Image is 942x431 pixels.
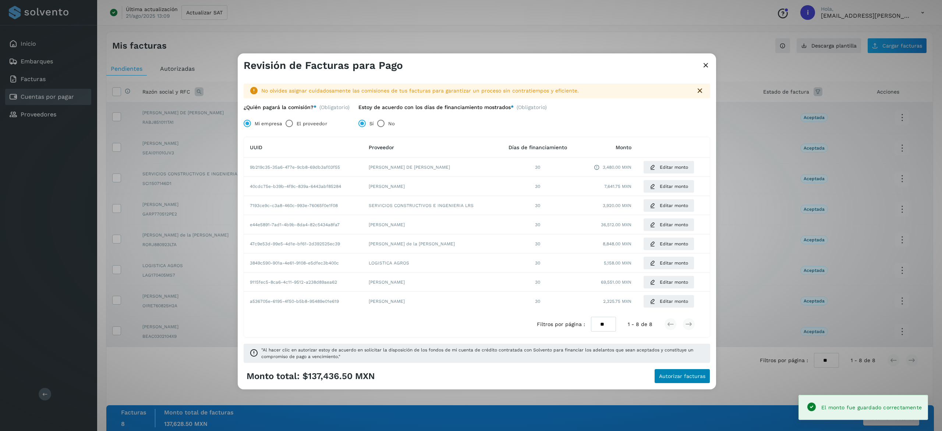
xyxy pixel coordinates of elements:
[247,371,300,382] span: Monto total:
[643,237,694,250] button: Editar monto
[517,104,547,113] span: (Obligatorio)
[660,221,688,228] span: Editar monto
[603,164,631,171] span: 3,480.00 MXN
[244,273,363,292] td: 9115fec5-8ca6-4c11-9512-a238d89aea62
[369,116,373,131] label: Sí
[660,260,688,266] span: Editar monto
[297,116,327,131] label: El proveedor
[643,199,694,212] button: Editar monto
[660,298,688,305] span: Editar monto
[821,404,922,410] span: El monto fue guardado correctamente
[616,144,631,150] span: Monto
[497,158,578,177] td: 30
[660,183,688,190] span: Editar monto
[497,234,578,253] td: 30
[250,144,262,150] span: UUID
[601,221,631,228] span: 36,512.00 MXN
[603,298,631,305] span: 2,325.75 MXN
[358,104,514,111] label: Estoy de acuerdo con los días de financiamiento mostrados
[255,116,282,131] label: Mi empresa
[660,202,688,209] span: Editar monto
[643,180,694,193] button: Editar monto
[643,276,694,289] button: Editar monto
[660,241,688,247] span: Editar monto
[363,234,497,253] td: [PERSON_NAME] de la [PERSON_NAME]
[244,215,363,234] td: e44e5891-7ad1-4b9b-8da4-82c5434a8fa7
[244,292,363,311] td: a536705e-6195-4f50-b5b8-95489e01e619
[261,347,704,360] span: "Al hacer clic en autorizar estoy de acuerdo en solicitar la disposición de los fondos de mi cuen...
[319,104,350,111] span: (Obligatorio)
[363,158,497,177] td: [PERSON_NAME] DE [PERSON_NAME]
[363,273,497,292] td: [PERSON_NAME]
[244,158,363,177] td: 9b219c35-35a6-477e-9cb8-69db3af03f55
[643,256,694,270] button: Editar monto
[654,369,710,383] button: Autorizar facturas
[244,104,316,111] label: ¿Quién pagará la comisión?
[363,292,497,311] td: [PERSON_NAME]
[497,177,578,196] td: 30
[603,202,631,209] span: 3,920.00 MXN
[363,253,497,273] td: LOGISTICA AGROS
[660,164,688,171] span: Editar monto
[261,87,690,95] div: No olvides asignar cuidadosamente las comisiones de tus facturas para garantizar un proceso sin c...
[244,196,363,215] td: 7193ce9c-c3a8-460c-993e-76065f0e1f08
[601,279,631,285] span: 69,551.00 MXN
[363,177,497,196] td: [PERSON_NAME]
[363,215,497,234] td: [PERSON_NAME]
[244,234,363,253] td: 47c9e53d-99e5-4d1e-bf61-2d392525ec39
[497,253,578,273] td: 30
[509,144,567,150] span: Días de financiamiento
[659,374,705,379] span: Autorizar facturas
[497,215,578,234] td: 30
[244,253,363,273] td: 3849c590-901a-4e61-9108-e5dfec3b400c
[537,320,585,328] span: Filtros por página :
[604,260,631,266] span: 5,158.00 MXN
[388,116,395,131] label: No
[369,144,394,150] span: Proveedor
[604,183,631,190] span: 7,641.75 MXN
[302,371,375,382] span: $137,436.50 MXN
[643,161,694,174] button: Editar monto
[244,59,403,72] h3: Revisión de Facturas para Pago
[363,196,497,215] td: SERVICIOS CONSTRUCTIVOS E INGENIERIA LRS
[244,177,363,196] td: 40cdc75e-b39b-4f9c-839a-6443abf85284
[497,273,578,292] td: 30
[497,196,578,215] td: 30
[628,320,652,328] span: 1 - 8 de 8
[643,295,694,308] button: Editar monto
[497,292,578,311] td: 30
[643,218,694,231] button: Editar monto
[603,241,631,247] span: 8,848.00 MXN
[660,279,688,285] span: Editar monto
